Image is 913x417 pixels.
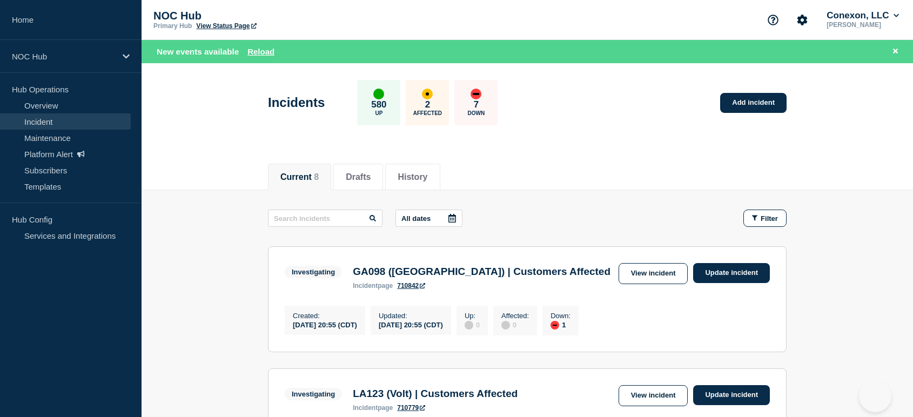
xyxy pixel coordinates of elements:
[285,266,342,278] span: Investigating
[157,47,239,56] span: New events available
[353,404,378,412] span: incident
[619,385,688,406] a: View incident
[693,385,770,405] a: Update incident
[397,404,425,412] a: 710779
[465,321,473,329] div: disabled
[379,320,443,329] div: [DATE] 20:55 (CDT)
[353,266,610,278] h3: GA098 ([GEOGRAPHIC_DATA]) | Customers Affected
[791,9,814,31] button: Account settings
[353,404,393,412] p: page
[474,99,479,110] p: 7
[743,210,787,227] button: Filter
[501,312,529,320] p: Affected :
[501,321,510,329] div: disabled
[371,99,386,110] p: 580
[619,263,688,284] a: View incident
[465,312,480,320] p: Up :
[551,320,570,329] div: 1
[153,22,192,30] p: Primary Hub
[375,110,382,116] p: Up
[373,89,384,99] div: up
[720,93,787,113] a: Add incident
[413,110,442,116] p: Affected
[824,10,901,21] button: Conexon, LLC
[468,110,485,116] p: Down
[153,10,370,22] p: NOC Hub
[353,282,378,290] span: incident
[465,320,480,329] div: 0
[280,172,319,182] button: Current 8
[268,210,382,227] input: Search incidents
[293,320,357,329] div: [DATE] 20:55 (CDT)
[293,312,357,320] p: Created :
[762,9,784,31] button: Support
[346,172,371,182] button: Drafts
[398,172,427,182] button: History
[551,312,570,320] p: Down :
[268,95,325,110] h1: Incidents
[196,22,256,30] a: View Status Page
[12,52,116,61] p: NOC Hub
[693,263,770,283] a: Update incident
[401,214,431,223] p: All dates
[501,320,529,329] div: 0
[761,214,778,223] span: Filter
[285,388,342,400] span: Investigating
[824,21,901,29] p: [PERSON_NAME]
[395,210,462,227] button: All dates
[859,380,891,412] iframe: Help Scout Beacon - Open
[471,89,481,99] div: down
[247,47,274,56] button: Reload
[425,99,430,110] p: 2
[314,172,319,181] span: 8
[397,282,425,290] a: 710842
[353,282,393,290] p: page
[422,89,433,99] div: affected
[551,321,559,329] div: down
[379,312,443,320] p: Updated :
[353,388,518,400] h3: LA123 (Volt) | Customers Affected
